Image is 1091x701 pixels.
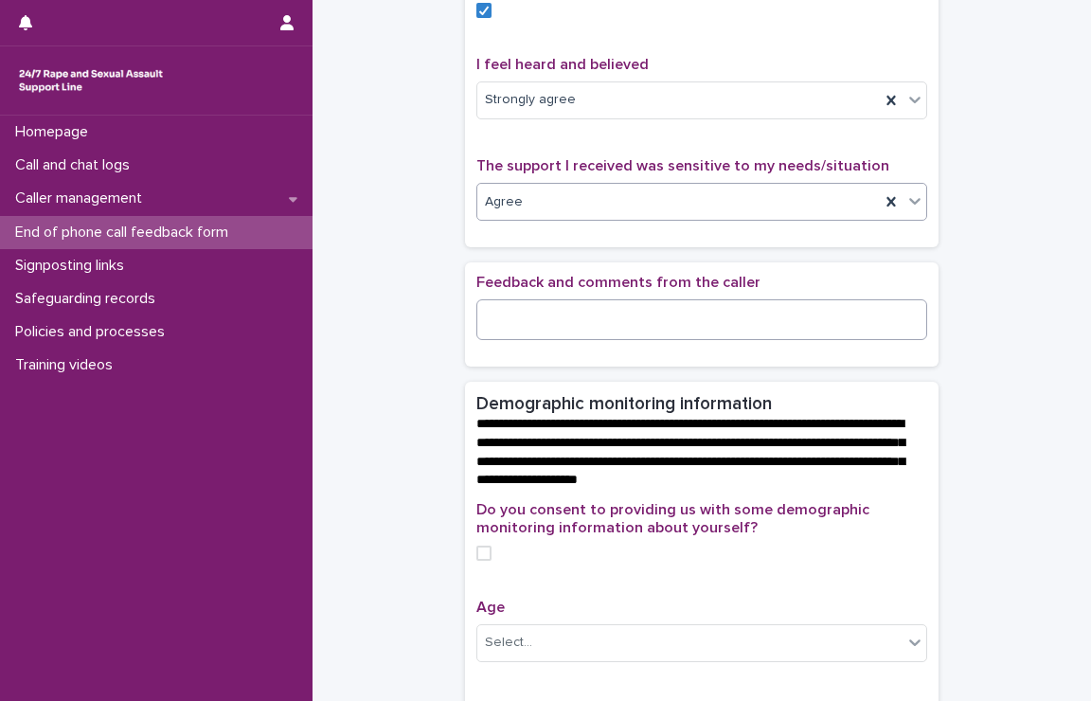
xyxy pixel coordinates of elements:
[476,158,889,173] span: The support I received was sensitive to my needs/situation
[485,192,523,212] span: Agree
[8,356,128,374] p: Training videos
[476,275,760,290] span: Feedback and comments from the caller
[8,290,170,308] p: Safeguarding records
[485,90,576,110] span: Strongly agree
[8,224,243,242] p: End of phone call feedback form
[8,156,145,174] p: Call and chat logs
[476,600,505,615] span: Age
[8,189,157,207] p: Caller management
[485,633,532,653] div: Select...
[476,57,649,72] span: I feel heard and believed
[476,393,772,415] h2: Demographic monitoring information
[15,62,167,99] img: rhQMoQhaT3yELyF149Cw
[476,502,869,535] span: Do you consent to providing us with some demographic monitoring information about yourself?
[8,257,139,275] p: Signposting links
[8,323,180,341] p: Policies and processes
[8,123,103,141] p: Homepage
